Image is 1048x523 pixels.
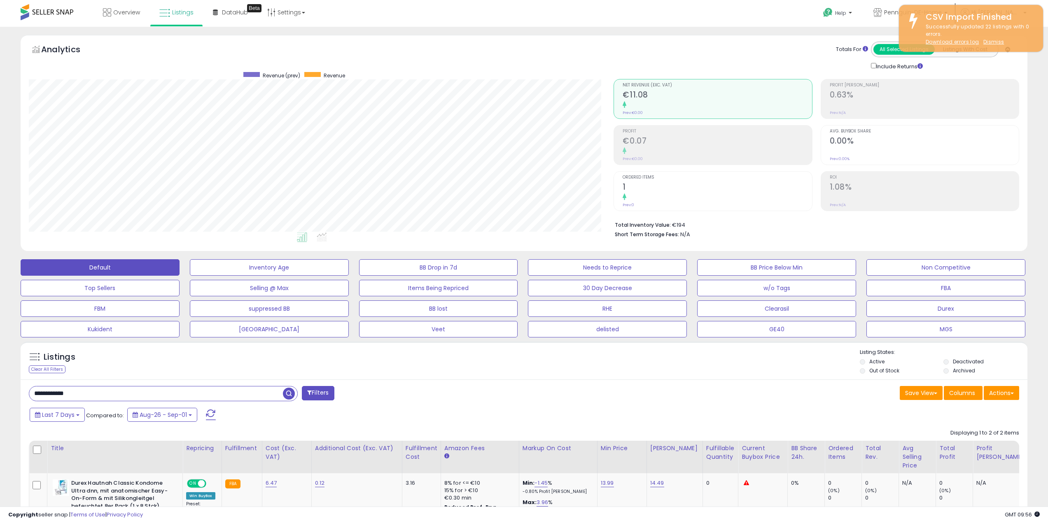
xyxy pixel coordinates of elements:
[444,487,513,494] div: 15% for > €10
[949,389,975,397] span: Columns
[523,479,591,495] div: %
[359,280,518,296] button: Items Being Repriced
[953,367,975,374] label: Archived
[523,499,591,514] div: %
[623,129,812,134] span: Profit
[53,479,69,496] img: 41RNd07jUqL._SL40_.jpg
[359,259,518,276] button: BB Drop in 7d
[697,300,856,317] button: Clearasil
[44,351,75,363] h5: Listings
[523,498,537,506] b: Max:
[623,202,634,207] small: Prev: 0
[865,487,877,494] small: (0%)
[623,83,812,88] span: Net Revenue (Exc. VAT)
[302,386,334,400] button: Filters
[650,479,664,487] a: 14.49
[190,280,349,296] button: Selling @ Max
[680,230,690,238] span: N/A
[944,386,983,400] button: Columns
[21,300,180,317] button: FBM
[950,429,1019,437] div: Displaying 1 to 2 of 2 items
[830,175,1019,180] span: ROI
[697,259,856,276] button: BB Price Below Min
[697,321,856,337] button: GE40
[601,479,614,487] a: 13.99
[1005,511,1040,518] span: 2025-09-9 09:56 GMT
[444,453,449,460] small: Amazon Fees.
[900,386,943,400] button: Save View
[823,7,833,18] i: Get Help
[266,479,277,487] a: 6.47
[865,61,933,71] div: Include Returns
[51,444,179,453] div: Title
[742,444,784,461] div: Current Buybox Price
[444,479,513,487] div: 8% for <= €10
[86,411,124,419] span: Compared to:
[71,479,171,512] b: Durex Hautnah Classic Kondome Ultra dnn, mit anatomischer Easy-On-Form & mit Silikongleitgel befe...
[263,72,300,79] span: Revenue (prev)
[869,358,885,365] label: Active
[926,38,979,45] a: Download errors log
[623,136,812,147] h2: €0.07
[523,489,591,495] p: -0.80% Profit [PERSON_NAME]
[30,408,85,422] button: Last 7 Days
[615,221,671,228] b: Total Inventory Value:
[225,444,259,453] div: Fulfillment
[186,444,218,453] div: Repricing
[519,441,597,473] th: The percentage added to the cost of goods (COGS) that forms the calculator for Min & Max prices.
[976,479,1022,487] div: N/A
[623,156,643,161] small: Prev: €0.00
[324,72,345,79] span: Revenue
[884,8,942,16] span: Pennguin-DE-Home
[830,110,846,115] small: Prev: N/A
[359,321,518,337] button: Veet
[21,259,180,276] button: Default
[41,44,96,57] h5: Analytics
[650,444,699,453] div: [PERSON_NAME]
[830,136,1019,147] h2: 0.00%
[225,479,240,488] small: FBA
[866,280,1025,296] button: FBA
[706,444,735,461] div: Fulfillable Quantity
[444,504,498,511] b: Reduced Prof. Rng.
[902,479,929,487] div: N/A
[623,175,812,180] span: Ordered Items
[140,411,187,419] span: Aug-26 - Sep-01
[188,480,198,487] span: ON
[186,501,215,520] div: Preset:
[828,479,861,487] div: 0
[983,38,1004,45] u: Dismiss
[830,182,1019,193] h2: 1.08%
[976,444,1025,461] div: Profit [PERSON_NAME]
[172,8,194,16] span: Listings
[817,1,860,27] a: Help
[528,259,687,276] button: Needs to Reprice
[939,479,973,487] div: 0
[939,444,969,461] div: Total Profit
[828,444,858,461] div: Ordered Items
[127,408,197,422] button: Aug-26 - Sep-01
[247,4,261,12] div: Tooltip anchor
[984,386,1019,400] button: Actions
[865,479,899,487] div: 0
[21,321,180,337] button: Kukident
[29,365,65,373] div: Clear All Filters
[623,90,812,101] h2: €11.08
[205,480,218,487] span: OFF
[359,300,518,317] button: BB lost
[828,494,861,502] div: 0
[706,479,732,487] div: 0
[406,444,437,461] div: Fulfillment Cost
[866,300,1025,317] button: Durex
[873,44,935,55] button: All Selected Listings
[186,492,215,500] div: Win BuyBox
[830,90,1019,101] h2: 0.63%
[865,444,895,461] div: Total Rev.
[615,219,1013,229] li: €194
[623,110,643,115] small: Prev: €0.00
[8,511,38,518] strong: Copyright
[830,83,1019,88] span: Profit [PERSON_NAME]
[266,444,308,461] div: Cost (Exc. VAT)
[107,511,143,518] a: Privacy Policy
[523,444,594,453] div: Markup on Cost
